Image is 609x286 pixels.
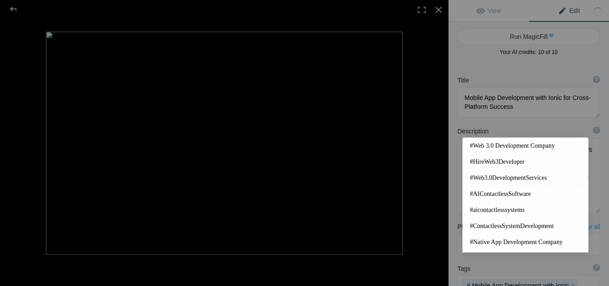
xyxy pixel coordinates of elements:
span: #AIContactlessSoftware [470,190,581,199]
span: #HireWeb3Developer [470,158,581,166]
span: #Native App Development Company [470,238,581,247]
span: #ContactlessSystemDevelopment [470,222,581,231]
span: #Web 3.0 Development Company [470,141,581,150]
span: #Web3.0DevelopmentServices [470,174,581,182]
span: #aicontactlesssystems [470,206,581,215]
